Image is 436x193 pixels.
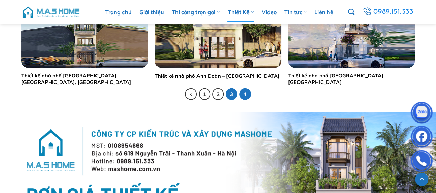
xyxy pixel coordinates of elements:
[199,88,211,100] a: 1
[227,2,254,22] a: Thiết Kế
[155,73,280,79] a: Thiết kế nhà phố Anh Đoàn – [GEOGRAPHIC_DATA]
[288,73,415,85] a: Thiết kế nhà phố [GEOGRAPHIC_DATA] – [GEOGRAPHIC_DATA]
[262,2,277,22] a: Video
[21,73,148,85] a: Thiết kế nhà phố [GEOGRAPHIC_DATA] – [GEOGRAPHIC_DATA], [GEOGRAPHIC_DATA]
[226,88,237,100] a: 3
[373,6,414,18] span: 0989.151.333
[239,88,251,100] span: 4
[139,2,164,22] a: Giới thiệu
[314,2,333,22] a: Liên hệ
[411,103,432,124] img: Zalo
[22,2,80,22] img: M.A.S HOME – Tổng Thầu Thiết Kế Và Xây Nhà Trọn Gói
[362,6,414,18] a: 0989.151.333
[105,2,132,22] a: Trang chủ
[284,2,307,22] a: Tin tức
[411,127,432,148] img: Facebook
[212,88,224,100] a: 2
[415,173,428,186] a: Lên đầu trang
[172,2,220,22] a: Thi công trọn gói
[411,152,432,172] img: Phone
[348,5,354,19] a: Tìm kiếm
